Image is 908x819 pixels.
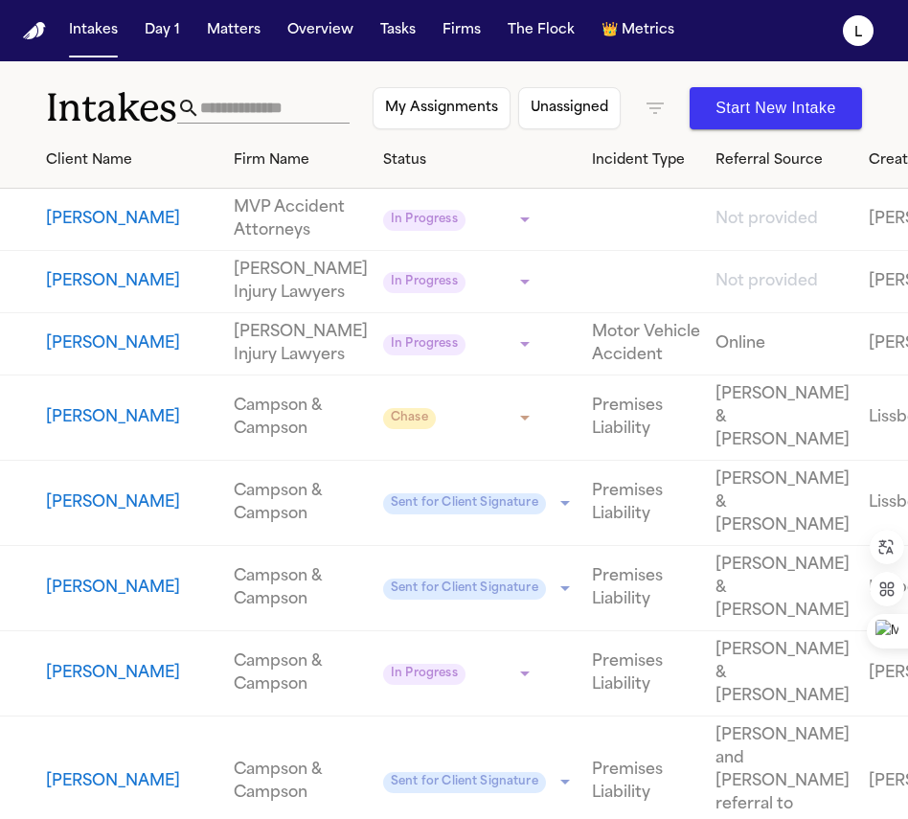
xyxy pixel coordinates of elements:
[234,259,368,305] a: View details for Brandon Chadwick
[592,321,700,367] a: View details for David Whatley
[234,650,368,696] a: View details for Maria Estela Ventura
[46,662,218,685] button: View details for Maria Estela Ventura
[715,270,853,293] a: View details for Brandon Chadwick
[199,13,268,48] button: Matters
[234,395,368,441] a: View details for Jennifer Isaac
[46,270,218,293] button: View details for Brandon Chadwick
[715,554,853,623] a: View details for Carmen Bencosme
[715,332,853,355] a: View details for David Whatley
[383,493,546,514] span: Sent for Client Signature
[715,212,818,227] span: Not provided
[383,664,465,685] span: In Progress
[383,768,577,795] div: Update intake status
[592,150,700,171] div: Incident Type
[61,13,125,48] button: Intakes
[383,268,536,295] div: Update intake status
[373,13,423,48] button: Tasks
[383,408,436,429] span: Chase
[46,491,218,514] button: View details for Carlos Rivera
[46,332,218,355] button: View details for David Whatley
[280,13,361,48] button: Overview
[592,759,700,805] a: View details for Elaine DiNicola
[435,13,488,48] button: Firms
[46,84,177,132] h1: Intakes
[518,87,621,129] button: Unassigned
[715,468,853,537] a: View details for Carlos Rivera
[715,639,853,708] a: View details for Maria Estela Ventura
[234,565,368,611] a: View details for Carmen Bencosme
[715,208,853,231] a: View details for Dontae Jones
[46,150,218,171] div: Client Name
[592,480,700,526] a: View details for Carlos Rivera
[383,579,546,600] span: Sent for Client Signature
[690,87,862,129] button: Start New Intake
[592,565,700,611] a: View details for Carmen Bencosme
[46,577,218,600] button: View details for Carmen Bencosme
[383,489,577,516] div: Update intake status
[234,150,368,171] div: Firm Name
[383,330,536,357] div: Update intake status
[23,22,46,40] a: Home
[715,274,818,289] span: Not provided
[594,13,682,48] button: crownMetrics
[383,660,536,687] div: Update intake status
[46,406,218,429] button: View details for Jennifer Isaac
[715,150,853,171] div: Referral Source
[592,650,700,696] a: View details for Maria Estela Ventura
[234,321,368,367] a: View details for David Whatley
[383,334,465,355] span: In Progress
[234,759,368,805] a: View details for Elaine DiNicola
[383,206,536,233] div: Update intake status
[383,210,465,231] span: In Progress
[383,404,536,431] div: Update intake status
[715,383,853,452] a: View details for Jennifer Isaac
[383,150,577,171] div: Status
[234,480,368,526] a: View details for Carlos Rivera
[23,22,46,40] img: Finch Logo
[137,13,188,48] button: Day 1
[46,208,218,231] button: View details for Dontae Jones
[373,87,511,129] button: My Assignments
[383,272,465,293] span: In Progress
[46,770,218,793] button: View details for Elaine DiNicola
[592,395,700,441] a: View details for Jennifer Isaac
[383,772,546,793] span: Sent for Client Signature
[234,196,368,242] a: View details for Dontae Jones
[383,575,577,602] div: Update intake status
[500,13,582,48] button: The Flock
